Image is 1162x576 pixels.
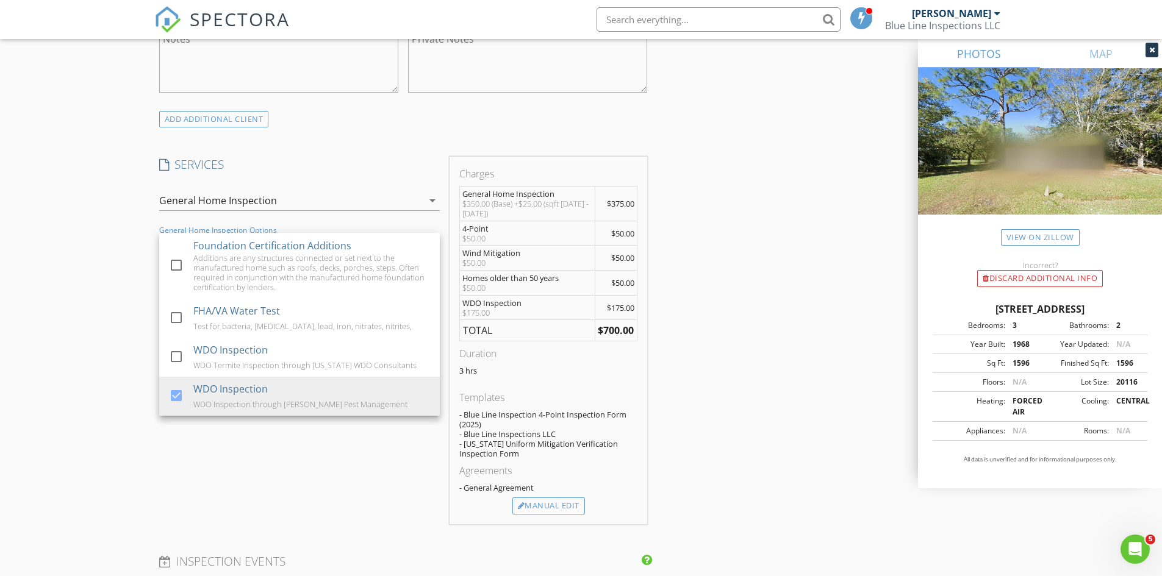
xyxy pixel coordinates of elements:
span: $375.00 [607,198,634,209]
div: General Home Inspection [462,189,592,199]
div: Bathrooms: [1040,320,1109,331]
span: $50.00 [611,277,634,288]
span: N/A [1013,377,1027,387]
h4: INSPECTION EVENTS [159,553,648,569]
div: 20116 [1109,377,1144,388]
div: Duration [459,346,637,361]
div: Additions are any structures connected or set next to the manufactured home such as roofs, decks,... [193,253,430,292]
div: Appliances: [936,425,1005,436]
div: [STREET_ADDRESS] [933,302,1147,316]
a: View on Zillow [1001,229,1080,246]
div: Discard Additional info [977,270,1103,287]
span: N/A [1013,425,1027,436]
span: 5 [1146,535,1155,544]
div: Wind Mitigation [462,248,592,258]
div: ADD ADDITIONAL client [159,111,269,127]
div: 2 [1109,320,1144,331]
div: $50.00 [462,233,592,243]
div: WDO Termite Inspection through [US_STATE] WDO Consultants [193,360,417,370]
div: [PERSON_NAME] [912,7,991,20]
div: $50.00 [462,258,592,268]
span: N/A [1116,425,1130,436]
span: $50.00 [611,228,634,239]
div: Cooling: [1040,396,1109,418]
div: General Home Inspection [159,195,277,206]
div: Lot Size: [1040,377,1109,388]
a: MAP [1040,39,1162,68]
div: Homes older than 50 years [462,273,592,283]
td: TOTAL [459,320,595,341]
div: Agreements [459,463,637,478]
p: 3 hrs [459,366,637,375]
div: - Blue Line Inspections LLC [459,429,637,439]
span: SPECTORA [190,6,290,32]
div: FHA/VA Water Test [193,304,280,318]
div: Incorrect? [918,260,1162,270]
div: Floors: [936,377,1005,388]
div: Bedrooms: [936,320,1005,331]
div: $175.00 [462,308,592,318]
p: All data is unverified and for informational purposes only. [933,455,1147,464]
div: Blue Line Inspections LLC [885,20,1000,32]
div: Year Built: [936,339,1005,350]
div: $50.00 [462,283,592,293]
img: streetview [918,68,1162,244]
div: 1968 [1005,339,1040,350]
span: $175.00 [607,302,634,313]
div: - [US_STATE] Uniform Mitigation Verification Inspection Form [459,439,637,458]
a: SPECTORA [154,16,290,42]
span: N/A [1116,339,1130,349]
span: $50.00 [611,252,634,263]
div: Foundation Certification Additions [193,238,351,253]
img: The Best Home Inspection Software - Spectora [154,6,181,33]
div: Test for bacteria, [MEDICAL_DATA], lead, iron, nitrates, nitrites, [193,321,412,331]
div: Manual Edit [512,497,585,514]
div: Year Updated: [1040,339,1109,350]
a: PHOTOS [918,39,1040,68]
div: 1596 [1005,358,1040,369]
div: FORCED AIR [1005,396,1040,418]
div: - Blue Line Inspection 4-Point Inspection Form (2025) [459,410,637,429]
div: 1596 [1109,358,1144,369]
h4: SERVICES [159,157,440,172]
div: Sq Ft: [936,358,1005,369]
input: Search everything... [597,7,841,32]
strong: $700.00 [598,324,634,337]
div: Templates [459,390,637,405]
div: WDO Inspection [193,343,268,357]
div: Heating: [936,396,1005,418]
div: Rooms: [1040,425,1109,436]
div: WDO Inspection [193,382,268,396]
div: - General Agreement [459,483,637,492]
div: 4-Point [462,224,592,233]
div: 3 [1005,320,1040,331]
i: arrow_drop_down [425,193,440,208]
iframe: Intercom live chat [1121,535,1150,564]
div: WDO Inspection through [PERSON_NAME] Pest Management [193,399,407,409]
div: CENTRAL [1109,396,1144,418]
div: WDO Inspection [462,298,592,308]
div: $350.00 (Base) +$25.00 (sqft [DATE] - [DATE]) [462,199,592,218]
div: Finished Sq Ft: [1040,358,1109,369]
div: Charges [459,166,637,181]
